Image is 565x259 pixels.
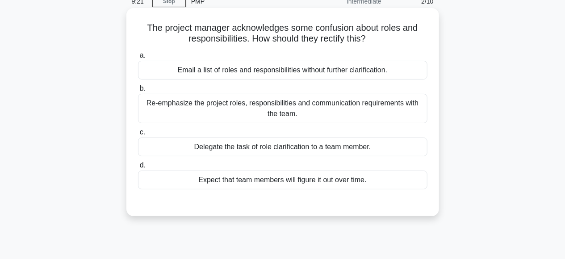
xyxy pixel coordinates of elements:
[138,61,427,79] div: Email a list of roles and responsibilities without further clarification.
[138,138,427,156] div: Delegate the task of role clarification to a team member.
[138,94,427,123] div: Re-emphasize the project roles, responsibilities and communication requirements with the team.
[140,51,146,59] span: a.
[137,22,428,45] h5: The project manager acknowledges some confusion about roles and responsibilities. How should they...
[140,84,146,92] span: b.
[140,128,145,136] span: c.
[140,161,146,169] span: d.
[138,171,427,189] div: Expect that team members will figure it out over time.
